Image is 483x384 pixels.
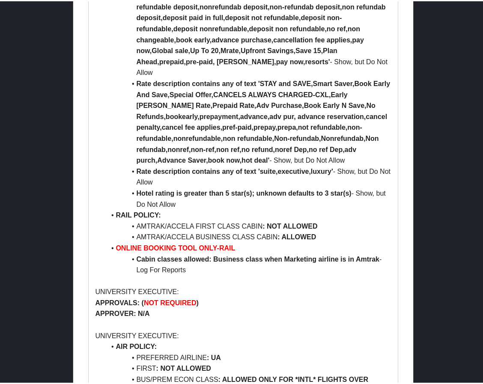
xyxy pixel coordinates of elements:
strong: RAIL POLICY: [116,210,161,217]
li: - Show, but Do Not Allow [105,165,391,187]
li: - Show, but Do Not Allow [105,187,391,208]
strong: Rate description contains any of text 'suite,executive,luxury' [136,167,333,174]
li: AMTRAK/ACCELA FIRST CLASS CABIN [105,220,391,231]
p: UNIVERSITY EXECUTIVE: [95,329,391,340]
strong: ( [142,298,144,305]
li: PREFERRED AIRLINE [105,351,391,362]
strong: Rate description contains any of text 'STAY and SAVE,Smart Saver,Book Early And Save,Special Offe... [136,79,392,163]
strong: : UA [207,353,221,360]
strong: Cabin classes allowed: Business class when Marketing airline is in Amtrak [136,254,379,262]
strong: ONLINE BOOKING TOOL ONLY-RAIL [116,243,235,250]
strong: : NOT ALLOWED [156,363,211,371]
strong: : ALLOWED [277,232,316,239]
strong: : NOT ALLOWED [262,221,317,229]
strong: NOT REQUIRED [144,298,197,305]
strong: AIR POLICY: [116,342,157,349]
li: FIRST [105,362,391,373]
strong: APPROVER: N/A [95,309,149,316]
li: AMTRAK/ACCELA BUSINESS CLASS CABIN [105,230,391,241]
p: UNIVERSITY EXECUTIVE: [95,285,391,296]
li: - Show, but Do Not Allow [105,77,391,165]
li: - Log For Reports [105,253,391,274]
strong: ) [197,298,199,305]
strong: APPROVALS: [95,298,140,305]
strong: Hotel rating is greater than 5 star(s); unknown defaults to 3 star(s) [136,188,351,196]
